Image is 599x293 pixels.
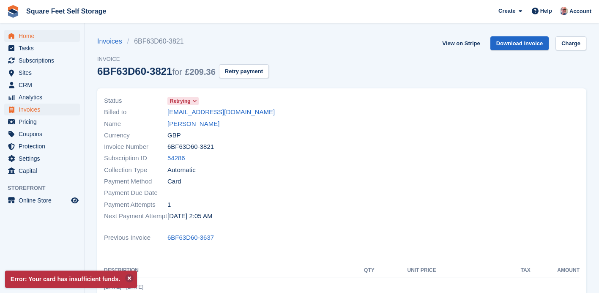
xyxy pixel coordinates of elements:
span: Name [104,119,167,129]
span: Pricing [19,116,69,128]
span: Payment Due Date [104,188,167,198]
a: menu [4,79,80,91]
span: Invoices [19,104,69,115]
a: menu [4,128,80,140]
time: 2025-08-31 01:05:25 UTC [167,211,212,221]
th: Description [104,264,352,277]
a: Invoices [97,36,127,47]
a: [PERSON_NAME] [167,119,219,129]
a: 6BF63D60-3637 [167,233,214,243]
a: menu [4,140,80,152]
span: Card [167,177,181,186]
span: £209.36 [185,67,215,77]
span: Payment Attempts [104,200,167,210]
span: GBP [167,131,181,140]
span: Home [19,30,69,42]
a: menu [4,194,80,206]
span: Payment Method [104,177,167,186]
a: Retrying [167,96,199,106]
span: Online Store [19,194,69,206]
span: Billed to [104,107,167,117]
span: Account [569,7,591,16]
span: 6BF63D60-3821 [167,142,214,152]
span: Tasks [19,42,69,54]
img: David Greer [560,7,568,15]
span: Subscriptions [19,55,69,66]
span: Automatic [167,165,196,175]
a: View on Stripe [439,36,483,50]
th: Unit Price [375,264,436,277]
span: Settings [19,153,69,164]
th: QTY [352,264,375,277]
a: menu [4,67,80,79]
span: Sites [19,67,69,79]
span: Previous Invoice [104,233,167,243]
a: menu [4,42,80,54]
span: Help [540,7,552,15]
span: Retrying [170,97,191,105]
a: menu [4,165,80,177]
th: Tax [436,264,530,277]
nav: breadcrumbs [97,36,269,47]
a: [EMAIL_ADDRESS][DOMAIN_NAME] [167,107,275,117]
a: Download Invoice [490,36,549,50]
img: stora-icon-8386f47178a22dfd0bd8f6a31ec36ba5ce8667c1dd55bd0f319d3a0aa187defe.svg [7,5,19,18]
span: Protection [19,140,69,152]
th: Amount [531,264,580,277]
span: Status [104,96,167,106]
a: Square Feet Self Storage [23,4,109,18]
p: Error: Your card has insufficient funds. [5,271,137,288]
span: Storefront [8,184,84,192]
a: menu [4,91,80,103]
a: menu [4,153,80,164]
a: menu [4,30,80,42]
div: 6BF63D60-3821 [97,66,216,77]
span: Create [498,7,515,15]
span: CRM [19,79,69,91]
span: 1 [167,200,171,210]
span: [DATE] - [DATE] [104,284,143,290]
span: Invoice Number [104,142,167,152]
span: Next Payment Attempt [104,211,167,221]
a: menu [4,116,80,128]
span: Invoice [97,55,269,63]
span: Collection Type [104,165,167,175]
a: menu [4,55,80,66]
a: Preview store [70,195,80,205]
span: Analytics [19,91,69,103]
a: Charge [555,36,586,50]
a: 54286 [167,153,185,163]
span: Currency [104,131,167,140]
span: Subscription ID [104,153,167,163]
button: Retry payment [219,64,269,78]
span: Coupons [19,128,69,140]
a: menu [4,104,80,115]
span: Capital [19,165,69,177]
span: for [172,67,182,77]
